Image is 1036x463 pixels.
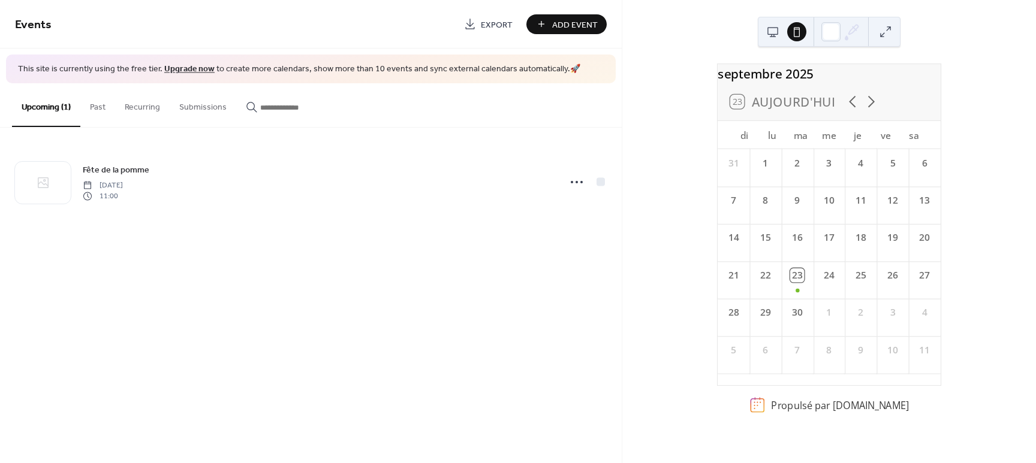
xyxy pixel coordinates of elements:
div: 14 [727,231,740,245]
button: Recurring [115,83,170,126]
div: je [843,121,871,149]
div: 29 [758,305,772,319]
div: 27 [917,268,931,282]
div: 8 [758,193,772,207]
div: lu [758,121,787,149]
div: 30 [790,305,804,319]
div: 31 [727,156,740,170]
div: 12 [886,193,899,207]
span: 11:00 [83,191,123,202]
div: 8 [822,343,836,357]
div: 21 [727,268,740,282]
a: Upgrade now [164,61,215,77]
div: 16 [790,231,804,245]
div: 7 [790,343,804,357]
div: 1 [758,156,772,170]
div: 11 [854,193,868,207]
div: 15 [758,231,772,245]
span: Add Event [552,19,598,31]
div: 25 [854,268,868,282]
div: 26 [886,268,899,282]
div: 4 [917,305,931,319]
span: Fête de la pomme [83,164,149,176]
div: Propulsé par [771,398,909,411]
div: 3 [886,305,899,319]
div: di [730,121,758,149]
div: 3 [822,156,836,170]
div: 9 [854,343,868,357]
div: 17 [822,231,836,245]
div: sa [900,121,928,149]
div: 9 [790,193,804,207]
button: Add Event [526,14,607,34]
div: 6 [758,343,772,357]
div: 24 [822,268,836,282]
div: 5 [886,156,899,170]
span: [DATE] [83,180,123,190]
a: Fête de la pomme [83,163,149,177]
button: Submissions [170,83,236,126]
div: me [815,121,843,149]
div: 4 [854,156,868,170]
div: 23 [790,268,804,282]
div: 7 [727,193,740,207]
div: 20 [917,231,931,245]
div: 11 [917,343,931,357]
div: ve [872,121,900,149]
div: 2 [854,305,868,319]
div: 28 [727,305,740,319]
div: 6 [917,156,931,170]
a: [DOMAIN_NAME] [833,398,909,411]
div: 1 [822,305,836,319]
button: Upcoming (1) [12,83,80,127]
button: Past [80,83,115,126]
div: 5 [727,343,740,357]
div: 13 [917,193,931,207]
div: 22 [758,268,772,282]
span: Export [481,19,513,31]
div: 19 [886,231,899,245]
div: septembre 2025 [718,64,941,83]
div: 2 [790,156,804,170]
div: ma [787,121,815,149]
a: Export [455,14,522,34]
span: Events [15,13,52,37]
div: 10 [886,343,899,357]
div: 10 [822,193,836,207]
span: This site is currently using the free tier. to create more calendars, show more than 10 events an... [18,63,580,75]
div: 18 [854,231,868,245]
